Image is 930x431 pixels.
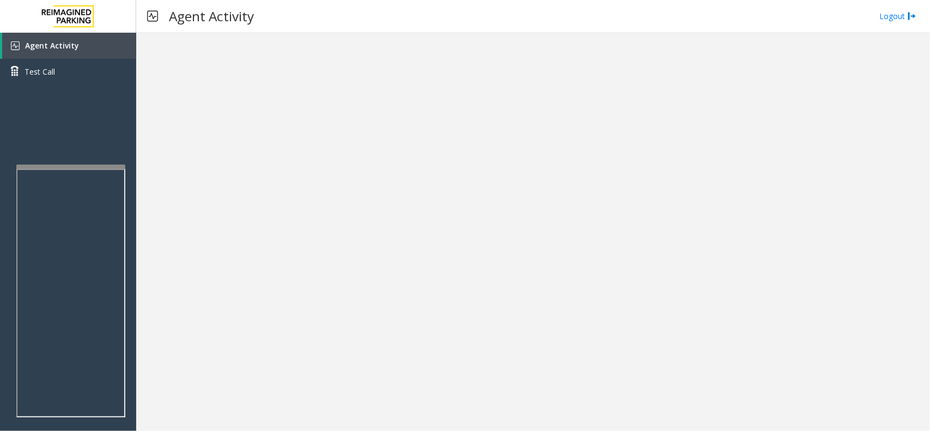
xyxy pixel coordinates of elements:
[25,40,79,51] span: Agent Activity
[147,3,158,29] img: pageIcon
[163,3,259,29] h3: Agent Activity
[11,41,20,50] img: 'icon'
[2,33,136,59] a: Agent Activity
[25,66,55,77] span: Test Call
[908,10,916,22] img: logout
[879,10,916,22] a: Logout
